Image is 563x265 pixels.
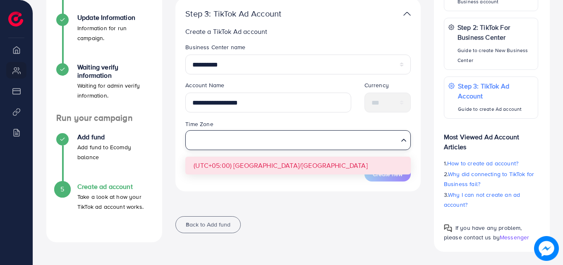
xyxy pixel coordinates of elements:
[77,23,152,43] p: Information for run campaign.
[185,130,411,150] div: Search for option
[77,142,152,162] p: Add fund to Ecomdy balance
[77,81,152,100] p: Waiting for admin verify information.
[185,157,411,174] li: (UTC+05:00) [GEOGRAPHIC_DATA]/[GEOGRAPHIC_DATA]
[444,169,538,189] p: 2.
[444,125,538,152] p: Most Viewed Ad Account Articles
[185,120,213,128] label: Time Zone
[364,81,411,93] legend: Currency
[444,224,522,241] span: If you have any problem, please contact us by
[77,133,152,141] h4: Add fund
[77,14,152,21] h4: Update Information
[46,63,162,113] li: Waiting verify information
[458,104,534,114] p: Guide to create Ad account
[77,63,152,79] h4: Waiting verify information
[444,190,538,210] p: 3.
[8,12,23,26] img: logo
[46,14,162,63] li: Update Information
[447,159,518,167] span: How to create ad account?
[46,133,162,183] li: Add fund
[444,224,452,232] img: Popup guide
[46,113,162,123] h4: Run your campaign
[77,192,152,212] p: Take a look at how your TikTok ad account works.
[458,45,534,65] p: Guide to create New Business Center
[77,183,152,191] h4: Create ad account
[46,183,162,232] li: Create ad account
[458,22,534,42] p: Step 2: TikTok For Business Center
[500,233,529,241] span: Messenger
[444,191,520,209] span: Why I can not create an ad account?
[175,216,241,233] button: Back to Add fund
[444,158,538,168] p: 1.
[185,81,351,93] legend: Account Name
[186,220,230,229] span: Back to Add fund
[185,43,411,55] legend: Business Center name
[189,132,398,148] input: Search for option
[185,26,411,36] p: Create a TikTok Ad account
[403,8,411,20] img: TikTok partner
[444,170,534,188] span: Why did connecting to TikTok for Business fail?
[185,9,331,19] p: Step 3: TikTok Ad Account
[60,184,64,194] span: 5
[534,236,559,261] img: image
[458,81,534,101] p: Step 3: TikTok Ad Account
